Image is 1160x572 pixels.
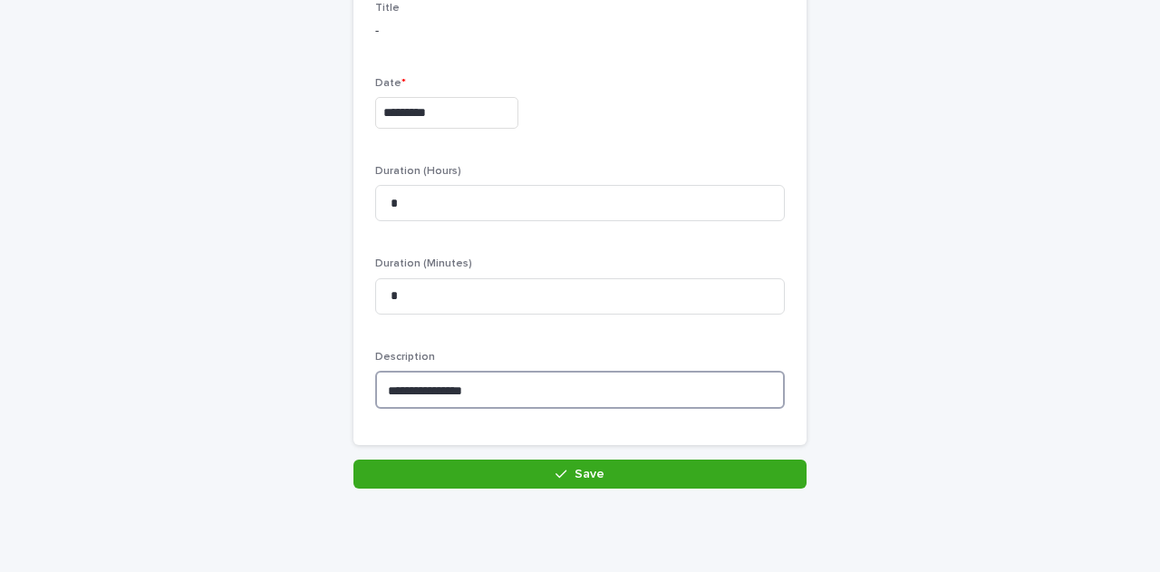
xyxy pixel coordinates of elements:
span: Title [375,3,400,14]
p: - [375,22,785,41]
span: Description [375,352,435,363]
span: Duration (Hours) [375,166,461,177]
span: Date [375,78,406,89]
button: Save [353,460,807,489]
span: Duration (Minutes) [375,258,472,269]
span: Save [575,468,604,480]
